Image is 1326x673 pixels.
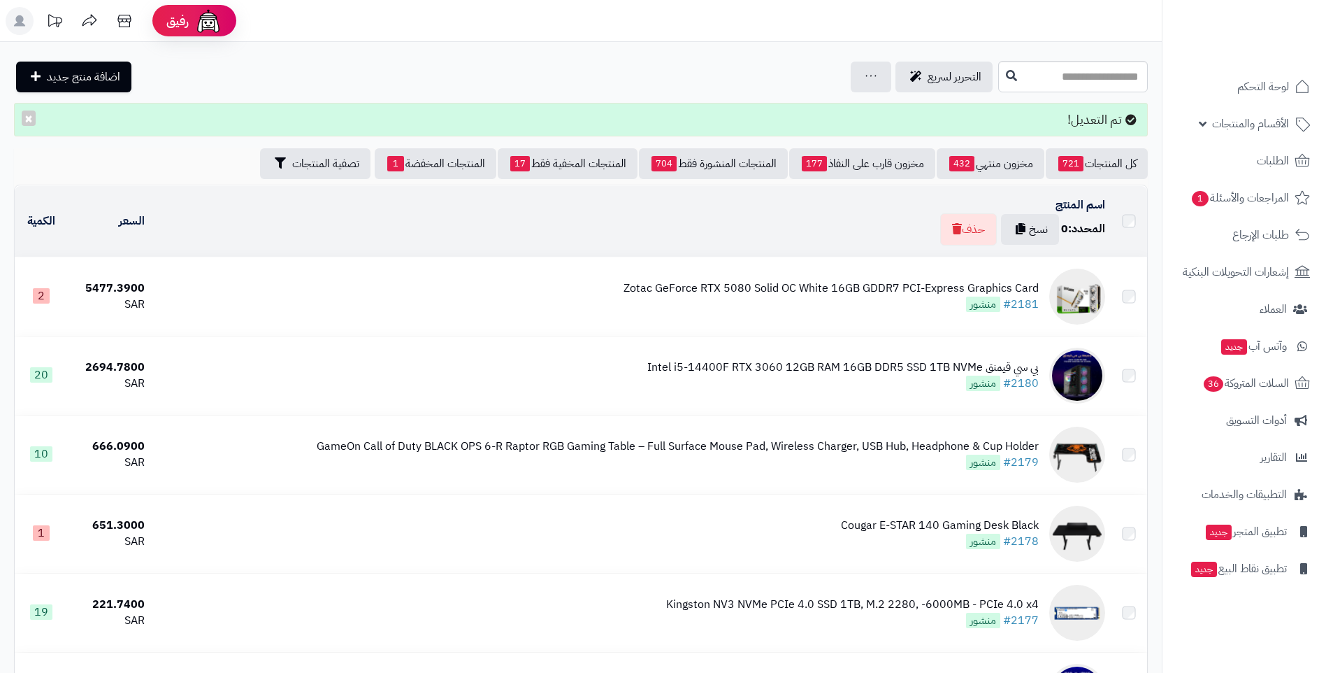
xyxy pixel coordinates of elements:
[292,155,359,172] span: تصفية المنتجات
[1171,292,1318,326] a: العملاء
[1171,181,1318,215] a: المراجعات والأسئلة1
[940,213,997,246] button: حذف
[1260,448,1287,467] span: التقارير
[1171,255,1318,289] a: إشعارات التحويلات البنكية
[166,13,189,29] span: رفيق
[1212,114,1289,134] span: الأقسام والمنتجات
[74,613,145,629] div: SAR
[1049,348,1105,404] img: بي سي قيمنق Intel i5-14400F RTX 3060 12GB RAM 16GB DDR5 SSD 1TB NVMe
[375,148,496,179] a: المنتجات المخفضة1
[74,281,145,297] div: 5477.3900
[1260,299,1287,319] span: العملاء
[74,376,145,392] div: SAR
[895,62,993,92] a: التحرير لسريع
[1171,367,1318,400] a: السلات المتروكة36
[966,376,1000,391] span: منشور
[966,613,1000,628] span: منشور
[74,439,145,455] div: 666.0900
[949,156,974,171] span: 432
[1061,220,1068,237] span: 0
[510,156,530,171] span: 17
[30,446,52,462] span: 10
[1003,454,1039,471] a: #2179
[1171,330,1318,363] a: وآتس آبجديد
[1055,197,1105,213] a: اسم المنتج
[1003,533,1039,550] a: #2178
[498,148,637,179] a: المنتجات المخفية فقط17
[1171,478,1318,511] a: التطبيقات والخدمات
[1171,70,1318,104] a: لوحة التحكم
[74,597,145,613] div: 221.7400
[1171,552,1318,586] a: تطبيق نقاط البيعجديد
[22,111,36,126] button: ×
[1171,441,1318,474] a: التقارير
[74,297,145,313] div: SAR
[1220,336,1287,356] span: وآتس آب
[841,518,1039,534] div: Cougar E-STAR 140 Gaming Desk Black
[1202,485,1287,504] span: التطبيقات والخدمات
[651,156,677,171] span: 704
[966,455,1000,470] span: منشور
[1226,411,1287,430] span: أدوات التسويق
[74,360,145,376] div: 2694.7800
[1204,376,1223,392] span: 36
[639,148,788,179] a: المنتجات المنشورة فقط704
[789,148,935,179] a: مخزون قارب على النفاذ177
[30,367,52,383] span: 20
[1202,374,1289,393] span: السلات المتروكة
[1257,151,1289,171] span: الطلبات
[16,62,131,92] a: اضافة منتج جديد
[33,288,50,304] span: 2
[1171,144,1318,178] a: الطلبات
[1192,191,1209,206] span: 1
[47,69,120,85] span: اضافة منتج جديد
[1206,525,1232,540] span: جديد
[387,156,404,171] span: 1
[1061,221,1105,237] div: المحدد:
[966,534,1000,549] span: منشور
[74,518,145,534] div: 651.3000
[624,281,1039,297] div: Zotac GeForce RTX 5080 Solid OC White 16GB GDDR7 PCI-Express Graphics Card
[74,455,145,471] div: SAR
[937,148,1044,179] a: مخزون منتهي432
[1171,404,1318,437] a: أدوات التسويق
[1003,375,1039,392] a: #2180
[666,597,1039,613] div: Kingston NV3 NVMe PCIe 4.0 SSD 1TB, M.2 2280, -6000MB - PCIe 4.0 x4
[1003,296,1039,313] a: #2181
[1049,585,1105,641] img: Kingston NV3 NVMe PCIe 4.0 SSD 1TB, M.2 2280, -6000MB - PCIe 4.0 x4
[1001,214,1059,245] button: نسخ
[802,156,827,171] span: 177
[1049,427,1105,483] img: GameOn Call of Duty BLACK OPS 6-R Raptor RGB Gaming Table – Full Surface Mouse Pad, Wireless Char...
[1171,515,1318,548] a: تطبيق المتجرجديد
[1049,506,1105,562] img: Cougar E-STAR 140 Gaming Desk Black
[1232,225,1289,245] span: طلبات الإرجاع
[1058,156,1083,171] span: 721
[1003,612,1039,629] a: #2177
[194,7,222,35] img: ai-face.png
[1204,522,1287,541] span: تطبيق المتجر
[260,148,370,179] button: تصفية المنتجات
[74,534,145,550] div: SAR
[119,213,145,229] a: السعر
[1237,77,1289,97] span: لوحة التحكم
[37,7,72,38] a: تحديثات المنصة
[966,297,1000,312] span: منشور
[1191,562,1217,577] span: جديد
[647,360,1039,376] div: بي سي قيمنق Intel i5-14400F RTX 3060 12GB RAM 16GB DDR5 SSD 1TB NVMe
[1221,339,1247,355] span: جديد
[1190,188,1289,208] span: المراجعات والأسئلة
[1171,218,1318,252] a: طلبات الإرجاع
[1046,148,1148,179] a: كل المنتجات721
[1049,269,1105,325] img: Zotac GeForce RTX 5080 Solid OC White 16GB GDDR7 PCI-Express Graphics Card
[30,604,52,620] span: 19
[1190,559,1287,579] span: تطبيق نقاط البيع
[14,103,1148,136] div: تم التعديل!
[317,439,1039,455] div: GameOn Call of Duty BLACK OPS 6-R Raptor RGB Gaming Table – Full Surface Mouse Pad, Wireless Char...
[928,69,981,85] span: التحرير لسريع
[27,213,55,229] a: الكمية
[1183,262,1289,282] span: إشعارات التحويلات البنكية
[33,525,50,541] span: 1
